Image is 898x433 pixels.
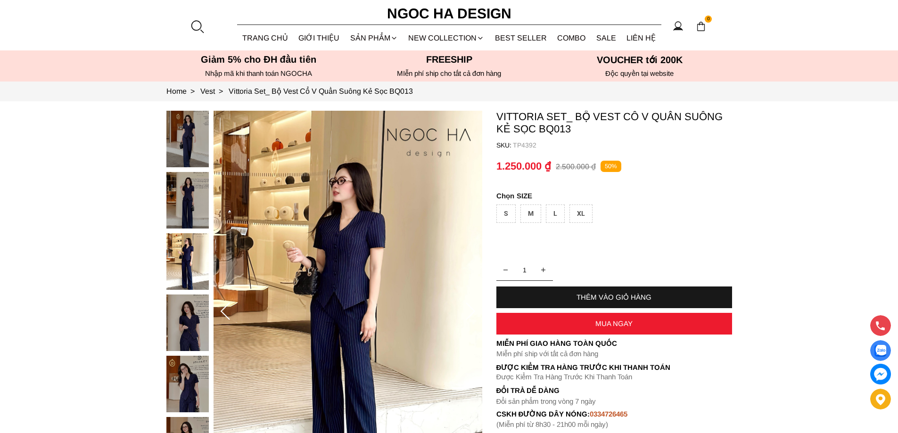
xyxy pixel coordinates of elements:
[520,204,541,223] div: M
[591,25,622,50] a: SALE
[166,111,209,167] img: Vittoria Set_ Bộ Vest Cổ V Quần Suông Kẻ Sọc BQ013_mini_0
[496,410,590,418] font: cskh đường dây nóng:
[601,161,621,172] p: 50%
[547,69,732,78] h6: Độc quyền tại website
[496,386,732,394] h6: Đổi trả dễ dàng
[403,25,490,50] a: NEW COLLECTION
[696,21,706,32] img: img-CART-ICON-ksit0nf1
[870,340,891,361] a: Display image
[357,69,542,78] h6: MIễn phí ship cho tất cả đơn hàng
[552,25,591,50] a: Combo
[874,345,886,357] img: Display image
[496,261,553,279] input: Quantity input
[166,87,200,95] a: Link to Home
[513,141,732,149] p: TP4392
[590,410,627,418] font: 0334726465
[496,339,617,347] font: Miễn phí giao hàng toàn quốc
[546,204,565,223] div: L
[205,69,312,77] font: Nhập mã khi thanh toán NGOCHA
[166,356,209,412] img: Vittoria Set_ Bộ Vest Cổ V Quần Suông Kẻ Sọc BQ013_mini_4
[496,204,516,223] div: S
[166,294,209,351] img: Vittoria Set_ Bộ Vest Cổ V Quần Suông Kẻ Sọc BQ013_mini_3
[496,420,608,428] font: (Miễn phí từ 8h30 - 21h00 mỗi ngày)
[556,162,596,171] p: 2.500.000 ₫
[345,25,404,50] div: SẢN PHẨM
[215,87,227,95] span: >
[870,364,891,384] a: messenger
[237,25,294,50] a: TRANG CHỦ
[379,2,520,25] a: Ngoc Ha Design
[201,54,316,65] font: Giảm 5% cho ĐH đầu tiên
[187,87,198,95] span: >
[166,233,209,290] img: Vittoria Set_ Bộ Vest Cổ V Quần Suông Kẻ Sọc BQ013_mini_2
[496,363,732,372] p: Được Kiểm Tra Hàng Trước Khi Thanh Toán
[569,204,593,223] div: XL
[229,87,413,95] a: Link to Vittoria Set_ Bộ Vest Cổ V Quần Suông Kẻ Sọc BQ013
[496,111,732,135] p: Vittoria Set_ Bộ Vest Cổ V Quần Suông Kẻ Sọc BQ013
[166,172,209,229] img: Vittoria Set_ Bộ Vest Cổ V Quần Suông Kẻ Sọc BQ013_mini_1
[426,54,472,65] font: Freeship
[705,16,712,23] span: 0
[496,192,732,200] p: SIZE
[496,160,551,172] p: 1.250.000 ₫
[496,397,596,405] font: Đổi sản phẩm trong vòng 7 ngày
[496,319,732,327] div: MUA NGAY
[496,373,732,381] p: Được Kiểm Tra Hàng Trước Khi Thanh Toán
[496,293,732,301] div: THÊM VÀO GIỎ HÀNG
[496,350,598,358] font: Miễn phí ship với tất cả đơn hàng
[200,87,229,95] a: Link to Vest
[621,25,661,50] a: LIÊN HỆ
[547,54,732,65] h5: VOUCHER tới 200K
[496,141,513,149] h6: SKU:
[293,25,345,50] a: GIỚI THIỆU
[490,25,552,50] a: BEST SELLER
